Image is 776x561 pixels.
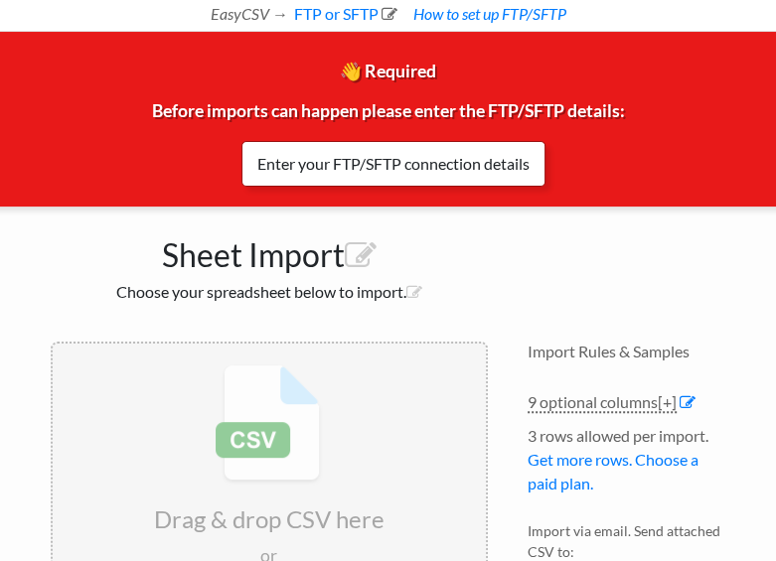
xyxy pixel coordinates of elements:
span: 👋 Required Before imports can happen please enter the FTP/SFTP details: [152,61,625,168]
a: How to set up FTP/SFTP [409,4,565,23]
a: 9 optional columns[+] [528,392,677,413]
a: FTP or SFTP [290,4,396,23]
span: [+] [658,392,677,411]
iframe: Drift Widget Chat Controller [677,462,752,537]
li: 3 rows allowed per import. [528,424,726,505]
h2: Choose your spreadsheet below to import. [51,282,488,301]
h4: Import Rules & Samples [528,342,726,360]
i: EasyCSV → [211,4,288,23]
h1: Sheet Import [51,226,488,274]
a: Get more rows. Choose a paid plan. [528,450,698,492]
a: Enter your FTP/SFTP connection details [241,141,545,187]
